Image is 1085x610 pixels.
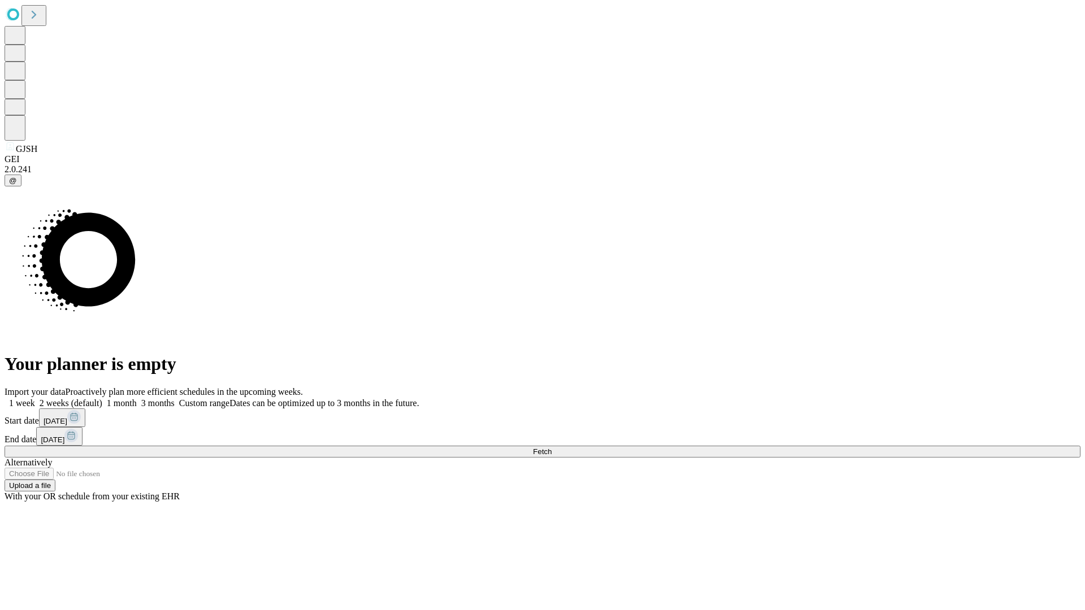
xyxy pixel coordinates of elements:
span: 1 week [9,398,35,408]
span: [DATE] [41,435,64,444]
button: @ [5,175,21,186]
span: 2 weeks (default) [40,398,102,408]
button: Fetch [5,446,1080,457]
span: With your OR schedule from your existing EHR [5,491,180,501]
span: Dates can be optimized up to 3 months in the future. [229,398,419,408]
button: [DATE] [39,408,85,427]
button: Upload a file [5,480,55,491]
span: Custom range [179,398,229,408]
div: End date [5,427,1080,446]
span: 1 month [107,398,137,408]
button: [DATE] [36,427,83,446]
span: GJSH [16,144,37,154]
span: @ [9,176,17,185]
span: Alternatively [5,457,52,467]
span: [DATE] [44,417,67,425]
span: Import your data [5,387,66,396]
div: Start date [5,408,1080,427]
h1: Your planner is empty [5,354,1080,374]
span: Proactively plan more efficient schedules in the upcoming weeks. [66,387,303,396]
div: 2.0.241 [5,164,1080,175]
span: 3 months [141,398,175,408]
span: Fetch [533,447,552,456]
div: GEI [5,154,1080,164]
